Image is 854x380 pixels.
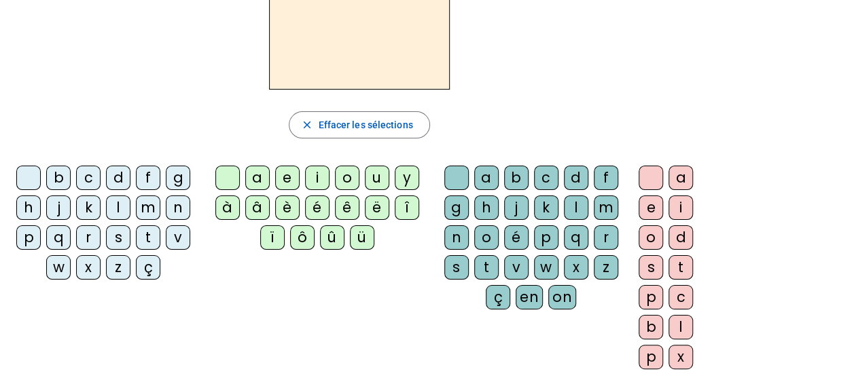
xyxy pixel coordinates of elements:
[474,225,499,250] div: o
[136,195,160,220] div: m
[335,195,359,220] div: ê
[305,195,330,220] div: é
[444,195,469,220] div: g
[215,195,240,220] div: à
[245,166,270,190] div: a
[548,285,576,309] div: on
[136,255,160,280] div: ç
[594,225,618,250] div: r
[504,255,529,280] div: v
[350,225,374,250] div: ü
[365,166,389,190] div: u
[669,285,693,309] div: c
[106,255,130,280] div: z
[289,111,429,138] button: Effacer les sélections
[318,117,412,133] span: Effacer les sélections
[335,166,359,190] div: o
[564,225,588,250] div: q
[76,225,101,250] div: r
[444,255,469,280] div: s
[564,255,588,280] div: x
[46,225,71,250] div: q
[564,166,588,190] div: d
[594,255,618,280] div: z
[504,166,529,190] div: b
[594,166,618,190] div: f
[395,195,419,220] div: î
[76,166,101,190] div: c
[534,255,558,280] div: w
[669,345,693,369] div: x
[474,166,499,190] div: a
[669,225,693,250] div: d
[486,285,510,309] div: ç
[275,195,300,220] div: è
[245,195,270,220] div: â
[504,225,529,250] div: é
[76,195,101,220] div: k
[564,195,588,220] div: l
[474,195,499,220] div: h
[639,285,663,309] div: p
[136,166,160,190] div: f
[290,225,315,250] div: ô
[444,225,469,250] div: n
[275,166,300,190] div: e
[300,119,313,131] mat-icon: close
[474,255,499,280] div: t
[594,195,618,220] div: m
[16,195,41,220] div: h
[46,166,71,190] div: b
[260,225,285,250] div: ï
[639,195,663,220] div: e
[669,315,693,339] div: l
[106,166,130,190] div: d
[669,255,693,280] div: t
[166,195,190,220] div: n
[46,195,71,220] div: j
[166,166,190,190] div: g
[516,285,543,309] div: en
[76,255,101,280] div: x
[534,166,558,190] div: c
[136,225,160,250] div: t
[669,195,693,220] div: i
[16,225,41,250] div: p
[305,166,330,190] div: i
[504,195,529,220] div: j
[639,225,663,250] div: o
[639,255,663,280] div: s
[639,315,663,339] div: b
[320,225,344,250] div: û
[669,166,693,190] div: a
[639,345,663,369] div: p
[166,225,190,250] div: v
[46,255,71,280] div: w
[106,225,130,250] div: s
[106,195,130,220] div: l
[365,195,389,220] div: ë
[395,166,419,190] div: y
[534,195,558,220] div: k
[534,225,558,250] div: p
